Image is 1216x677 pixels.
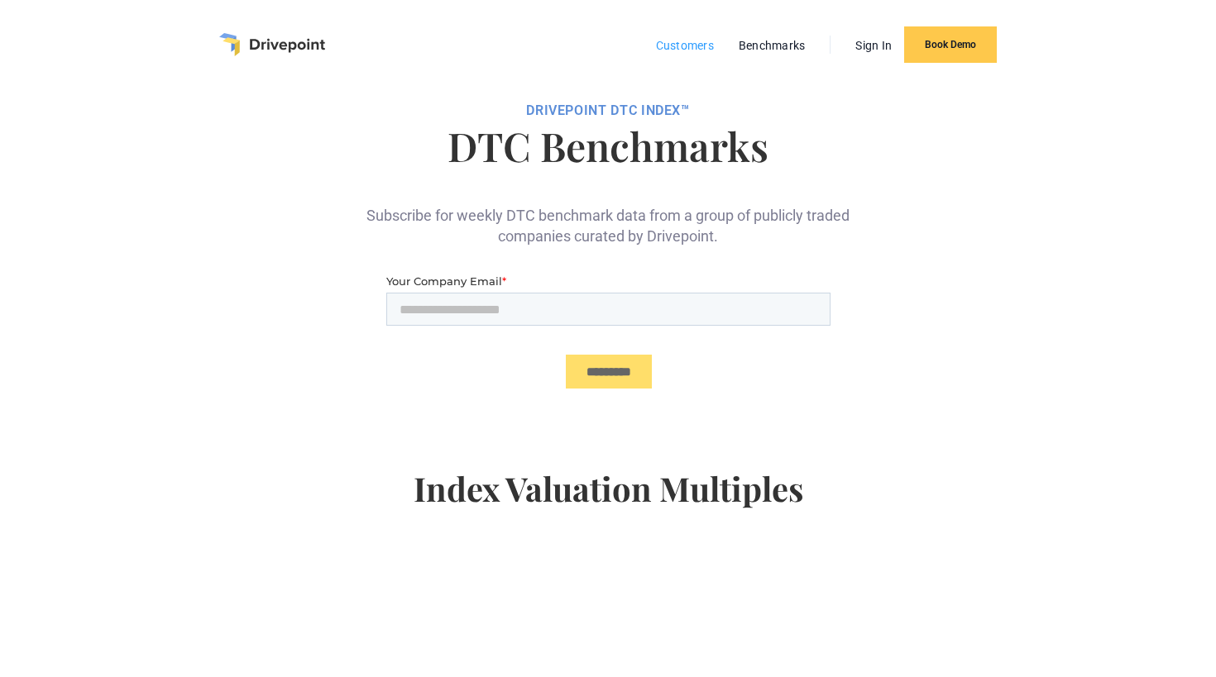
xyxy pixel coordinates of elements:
[904,26,997,63] a: Book Demo
[847,35,900,56] a: Sign In
[360,179,856,246] div: Subscribe for weekly DTC benchmark data from a group of publicly traded companies curated by Driv...
[263,126,953,165] h1: DTC Benchmarks
[263,103,953,119] div: DRIVEPOiNT DTC Index™
[386,273,831,403] iframe: Form 0
[263,469,953,535] h4: Index Valuation Multiples
[730,35,814,56] a: Benchmarks
[219,33,325,56] a: home
[648,35,722,56] a: Customers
